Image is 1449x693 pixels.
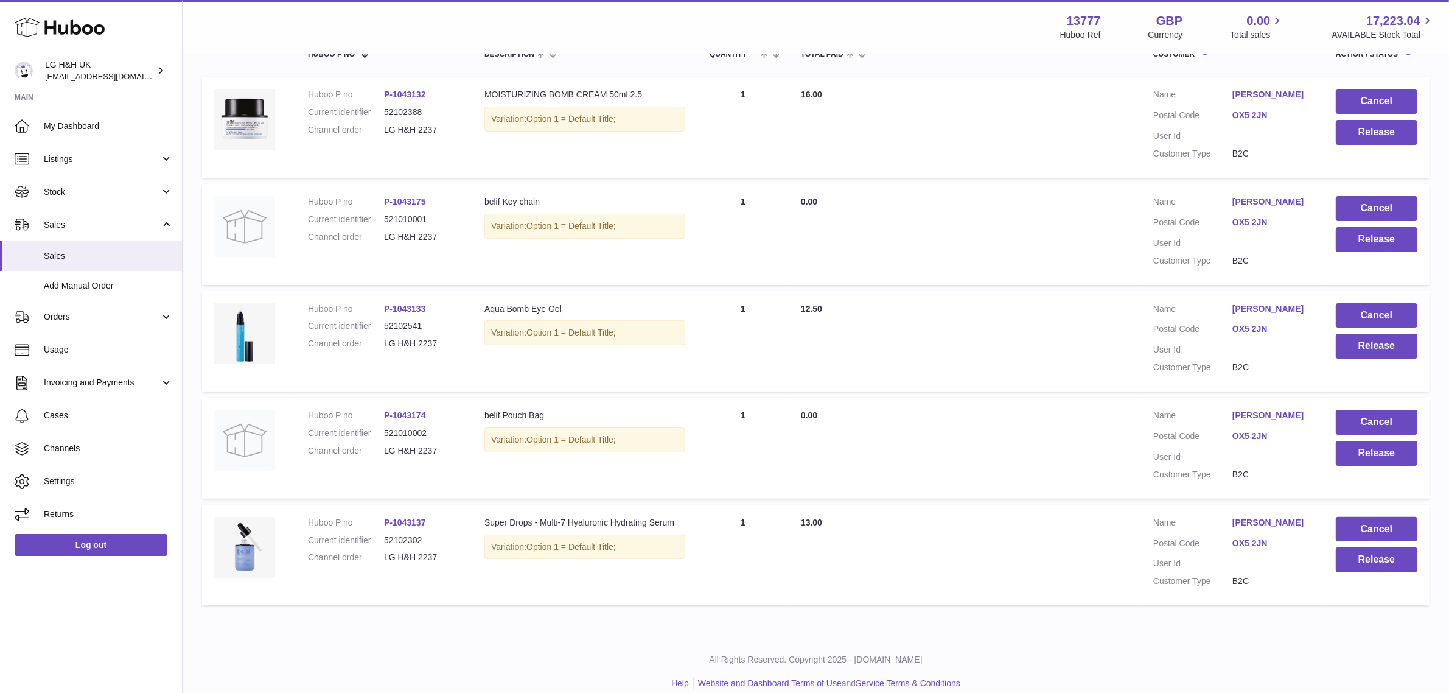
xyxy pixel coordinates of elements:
div: LG H&H UK [45,59,155,82]
button: Cancel [1336,517,1417,542]
dt: Name [1153,89,1232,104]
dd: LG H&H 2237 [384,552,460,563]
td: 1 [697,291,789,392]
dt: User Id [1153,237,1232,249]
span: Cases [44,410,173,421]
dt: Name [1153,517,1232,532]
a: [PERSON_NAME] [1232,89,1311,100]
dd: 52102388 [384,107,460,118]
td: 1 [697,184,789,285]
a: OX5 2JN [1232,110,1311,121]
dd: LG H&H 2237 [384,338,460,350]
dt: Channel order [308,445,384,457]
dd: LG H&H 2237 [384,231,460,243]
a: Service Terms & Conditions [856,678,960,688]
button: Release [1336,547,1417,572]
dt: Postal Code [1153,431,1232,445]
a: 17,223.04 AVAILABLE Stock Total [1332,13,1434,41]
a: P-1043175 [384,197,426,206]
dt: Postal Code [1153,110,1232,124]
span: Description [484,51,534,58]
span: My Dashboard [44,121,173,132]
dd: LG H&H 2237 [384,124,460,136]
span: 17,223.04 [1366,13,1420,29]
div: Aqua Bomb Eye Gel [484,303,685,315]
a: [PERSON_NAME] [1232,410,1311,421]
dt: Huboo P no [308,89,384,100]
dt: User Id [1153,130,1232,142]
a: P-1043174 [384,410,426,420]
dt: Customer Type [1153,255,1232,267]
dt: User Id [1153,558,1232,569]
span: 0.00 [801,197,817,206]
strong: GBP [1156,13,1182,29]
div: Currency [1148,29,1183,41]
span: 16.00 [801,90,822,99]
button: Cancel [1336,89,1417,114]
a: P-1043137 [384,518,426,527]
span: Huboo P no [308,51,355,58]
span: 0.00 [801,410,817,420]
span: Option 1 = Default Title; [526,328,616,337]
dd: B2C [1232,255,1311,267]
dt: Current identifier [308,427,384,439]
a: [PERSON_NAME] [1232,517,1311,529]
button: Cancel [1336,410,1417,435]
a: [PERSON_NAME] [1232,196,1311,208]
span: Option 1 = Default Title; [526,221,616,231]
td: 1 [697,77,789,178]
span: Total sales [1230,29,1284,41]
dt: Channel order [308,124,384,136]
button: Release [1336,334,1417,359]
dt: Current identifier [308,107,384,118]
button: Cancel [1336,196,1417,221]
span: Orders [44,311,160,323]
a: OX5 2JN [1232,217,1311,228]
span: Listings [44,153,160,165]
dd: 521010002 [384,427,460,439]
span: Option 1 = Default Title; [526,435,616,445]
div: Huboo Ref [1060,29,1101,41]
img: 1_7.jpg [214,89,275,150]
dt: Current identifier [308,320,384,332]
span: AVAILABLE Stock Total [1332,29,1434,41]
dt: Huboo P no [308,196,384,208]
div: Variation: [484,107,685,132]
dd: 52102302 [384,535,460,546]
dd: B2C [1232,469,1311,480]
a: P-1043132 [384,90,426,99]
img: no-photo.jpg [214,410,275,471]
div: Super Drops - Multi-7 Hyaluronic Hydrating Serum [484,517,685,529]
dt: Name [1153,410,1232,424]
li: and [694,678,960,689]
span: Sales [44,250,173,262]
button: Release [1336,441,1417,466]
dd: LG H&H 2237 [384,445,460,457]
div: belif Key chain [484,196,685,208]
dt: Channel order [308,552,384,563]
a: OX5 2JN [1232,538,1311,549]
a: Log out [15,534,167,556]
dt: Postal Code [1153,323,1232,338]
dt: Postal Code [1153,217,1232,231]
dt: Name [1153,196,1232,211]
span: Total paid [801,51,843,58]
div: Variation: [484,427,685,452]
div: Variation: [484,214,685,239]
a: Help [671,678,689,688]
dt: User Id [1153,451,1232,463]
dt: Channel order [308,338,384,350]
span: Channels [44,443,173,454]
span: Settings [44,476,173,487]
p: All Rights Reserved. Copyright 2025 - [DOMAIN_NAME] [192,654,1439,666]
div: MOISTURIZING BOMB CREAM 50ml 2.5 [484,89,685,100]
dd: B2C [1232,575,1311,587]
dt: Postal Code [1153,538,1232,552]
span: 12.50 [801,304,822,314]
div: Variation: [484,535,685,560]
img: no-photo.jpg [214,196,275,257]
dt: Huboo P no [308,517,384,529]
span: Add Manual Order [44,280,173,292]
span: Stock [44,186,160,198]
dt: Customer Type [1153,469,1232,480]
